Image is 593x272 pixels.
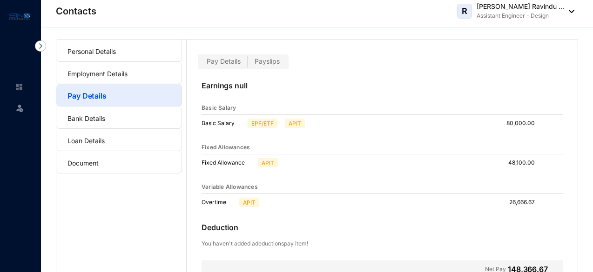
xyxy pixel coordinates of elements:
[15,83,23,91] img: home-unselected.a29eae3204392db15eaf.svg
[67,70,128,78] a: Employment Details
[251,119,274,127] p: EPF/ETF
[67,47,116,55] a: Personal Details
[202,222,238,233] p: Deduction
[67,159,99,167] a: Document
[477,11,564,20] p: Assistant Engineer - Design
[202,158,254,167] p: Fixed Allowance
[506,119,542,128] p: 80,000.00
[9,11,30,22] img: logo
[243,198,256,206] p: APIT
[67,114,105,122] a: Bank Details
[207,57,241,65] span: Pay Details
[67,91,107,100] a: Pay Details
[462,7,467,15] span: R
[35,40,46,52] img: nav-icon-right.af6afadce00d159da59955279c43614e.svg
[202,103,236,113] p: Basic Salary
[262,159,274,167] p: APIT
[56,5,96,18] p: Contacts
[509,198,542,207] p: 26,666.67
[289,119,301,127] p: APIT
[202,198,236,207] p: Overtime
[508,158,542,167] p: 48,100.00
[67,137,105,145] a: Loan Details
[202,182,258,192] p: Variable Allowances
[202,80,563,101] p: Earnings null
[564,10,574,13] img: dropdown-black.8e83cc76930a90b1a4fdb6d089b7bf3a.svg
[7,78,30,96] li: Home
[202,119,244,128] p: Basic Salary
[15,103,24,113] img: leave-unselected.2934df6273408c3f84d9.svg
[477,2,564,11] p: [PERSON_NAME] Ravindu ...
[255,57,280,65] span: Payslips
[202,239,308,248] p: You haven't added a deductions pay item!
[202,143,250,152] p: Fixed Allowances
